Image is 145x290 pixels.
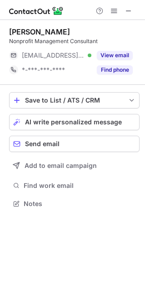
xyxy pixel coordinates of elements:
[25,118,122,126] span: AI write personalized message
[9,92,140,108] button: save-profile-one-click
[9,5,64,16] img: ContactOut v5.3.10
[97,51,133,60] button: Reveal Button
[97,65,133,74] button: Reveal Button
[9,114,140,130] button: AI write personalized message
[25,140,60,147] span: Send email
[9,136,140,152] button: Send email
[25,162,97,169] span: Add to email campaign
[9,179,140,192] button: Find work email
[9,27,70,36] div: [PERSON_NAME]
[9,197,140,210] button: Notes
[22,51,85,59] span: [EMAIL_ADDRESS][DOMAIN_NAME]
[9,157,140,174] button: Add to email campaign
[24,182,136,190] span: Find work email
[24,200,136,208] span: Notes
[25,97,124,104] div: Save to List / ATS / CRM
[9,37,140,45] div: Nonprofit Management Consultant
